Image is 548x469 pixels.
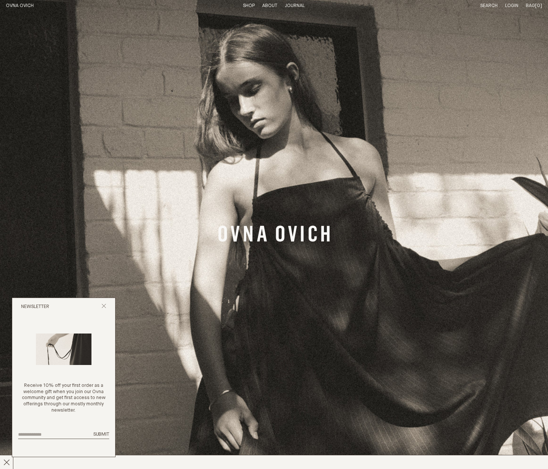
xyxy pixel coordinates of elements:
a: Shop [243,3,255,8]
a: Search [480,3,498,8]
a: Journal [285,3,305,8]
button: Close popup [101,304,106,311]
a: Banner Link [218,225,330,244]
span: Submit [93,432,109,437]
summary: About [262,3,277,9]
span: Bag [526,3,535,8]
a: Login [505,3,518,8]
h2: Newsletter [21,304,49,310]
button: Submit [93,432,109,438]
a: Home [6,3,34,8]
p: Receive 10% off your first order as a welcome gift when you join our Ovna community and get first... [18,383,109,414]
span: [0] [535,3,542,8]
